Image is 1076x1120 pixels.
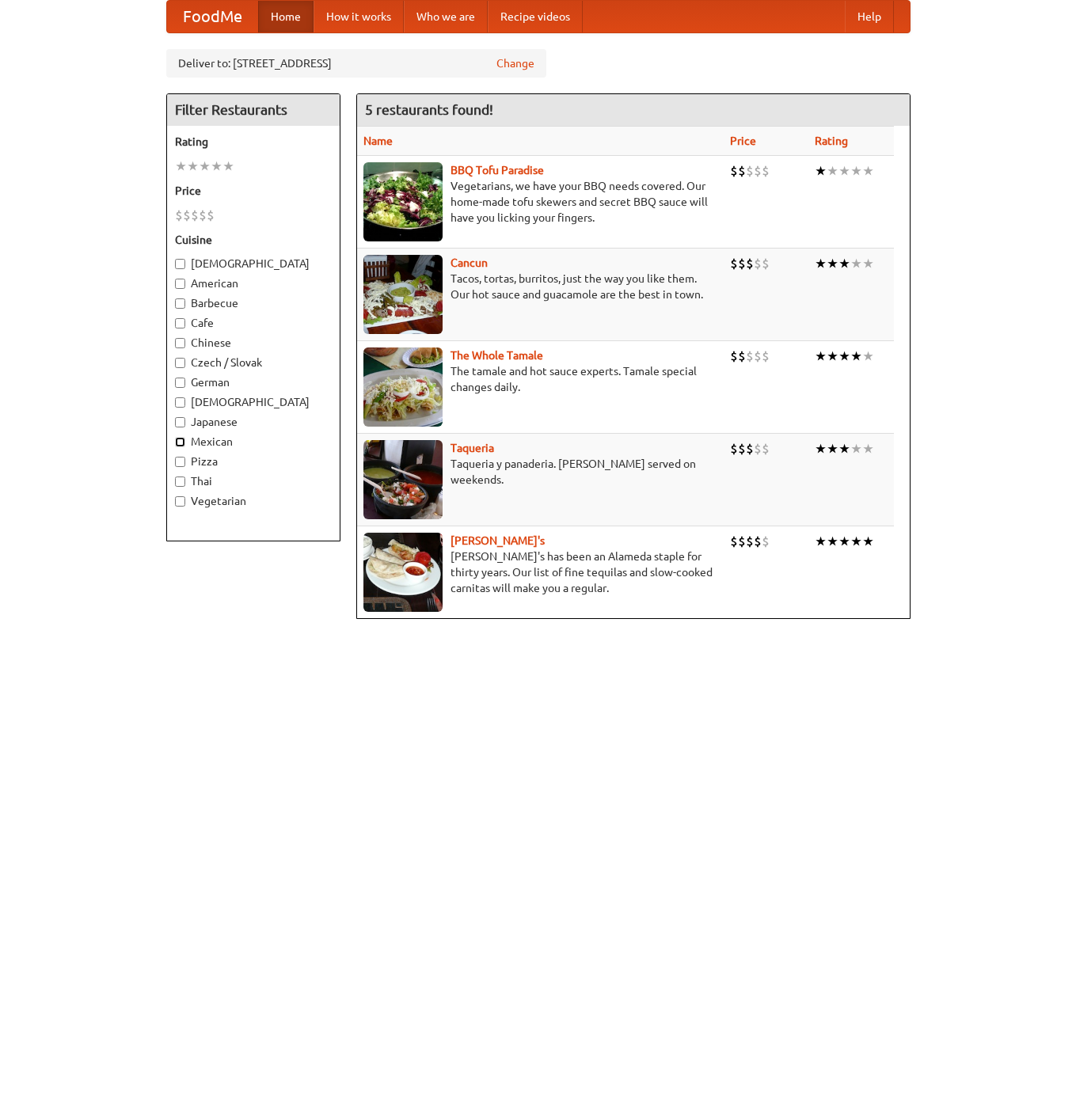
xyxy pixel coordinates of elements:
a: Recipe videos [488,1,583,32]
li: ★ [838,162,850,180]
li: ★ [827,347,838,365]
label: Vegetarian [175,493,332,509]
li: $ [754,162,762,180]
li: ★ [187,158,199,175]
a: Home [258,1,314,32]
input: Cafe [175,318,185,328]
li: ★ [199,158,211,175]
li: $ [754,347,762,365]
li: ★ [862,255,874,272]
label: [DEMOGRAPHIC_DATA] [175,256,332,271]
li: ★ [815,347,827,365]
li: ★ [815,533,827,550]
input: Thai [175,476,185,487]
input: American [175,279,185,289]
li: ★ [827,440,838,457]
li: $ [191,207,199,224]
label: [DEMOGRAPHIC_DATA] [175,394,332,410]
li: ★ [222,158,234,175]
a: Who we are [404,1,488,32]
a: FoodMe [167,1,258,32]
li: ★ [862,440,874,457]
li: ★ [862,162,874,180]
li: $ [738,440,746,457]
li: ★ [827,533,838,550]
li: $ [199,207,207,224]
li: $ [762,255,770,272]
label: Chinese [175,335,332,351]
h5: Price [175,183,332,199]
a: Help [845,1,894,32]
a: Cancun [451,256,488,269]
a: [PERSON_NAME]'s [451,534,545,547]
li: ★ [850,255,862,272]
li: ★ [827,162,838,180]
li: $ [746,533,754,550]
input: Vegetarian [175,496,185,507]
input: Chinese [175,338,185,348]
img: wholetamale.jpg [363,347,443,427]
label: Mexican [175,434,332,450]
a: Name [363,135,393,147]
li: ★ [815,440,827,457]
h5: Rating [175,134,332,150]
label: Pizza [175,454,332,469]
li: ★ [862,533,874,550]
li: $ [730,162,738,180]
li: $ [738,533,746,550]
img: tofuparadise.jpg [363,162,443,241]
li: $ [730,533,738,550]
input: Mexican [175,437,185,447]
li: $ [175,207,183,224]
li: $ [746,255,754,272]
label: Japanese [175,414,332,430]
li: ★ [850,347,862,365]
p: The tamale and hot sauce experts. Tamale special changes daily. [363,363,717,395]
li: $ [754,533,762,550]
b: The Whole Tamale [451,349,543,362]
li: $ [738,162,746,180]
p: Vegetarians, we have your BBQ needs covered. Our home-made tofu skewers and secret BBQ sauce will... [363,178,717,226]
li: ★ [862,347,874,365]
li: $ [730,440,738,457]
div: Deliver to: [STREET_ADDRESS] [166,49,546,78]
a: How it works [314,1,404,32]
li: ★ [815,255,827,272]
img: cancun.jpg [363,255,443,334]
li: $ [754,255,762,272]
label: Cafe [175,315,332,331]
a: Rating [815,135,848,147]
li: ★ [838,440,850,457]
input: [DEMOGRAPHIC_DATA] [175,259,185,269]
li: ★ [211,158,222,175]
li: $ [738,255,746,272]
img: taqueria.jpg [363,440,443,519]
label: Czech / Slovak [175,355,332,370]
li: $ [730,255,738,272]
h4: Filter Restaurants [167,94,340,126]
li: ★ [850,533,862,550]
li: $ [183,207,191,224]
label: Barbecue [175,295,332,311]
li: ★ [850,162,862,180]
input: Japanese [175,417,185,427]
li: $ [746,347,754,365]
label: American [175,275,332,291]
li: $ [762,440,770,457]
li: ★ [838,347,850,365]
img: pedros.jpg [363,533,443,612]
li: $ [762,533,770,550]
a: Price [730,135,756,147]
li: $ [746,162,754,180]
li: ★ [175,158,187,175]
input: [DEMOGRAPHIC_DATA] [175,397,185,408]
li: ★ [838,533,850,550]
b: BBQ Tofu Paradise [451,164,544,177]
li: $ [754,440,762,457]
input: Czech / Slovak [175,358,185,368]
p: [PERSON_NAME]'s has been an Alameda staple for thirty years. Our list of fine tequilas and slow-c... [363,549,717,596]
label: Thai [175,473,332,489]
a: Change [496,55,534,71]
